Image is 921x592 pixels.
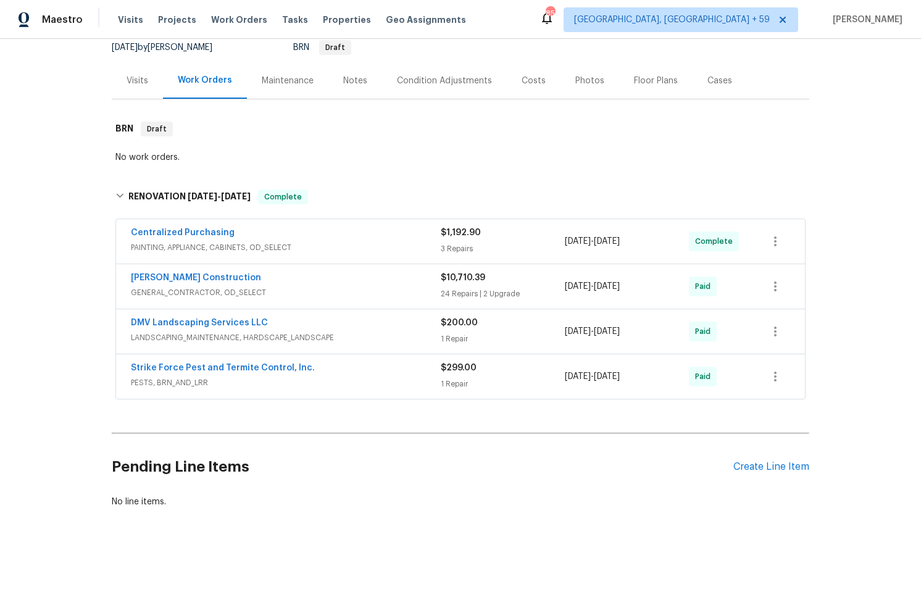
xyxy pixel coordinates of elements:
[320,44,350,51] span: Draft
[112,40,227,55] div: by [PERSON_NAME]
[397,75,492,87] div: Condition Adjustments
[733,461,809,473] div: Create Line Item
[565,370,620,383] span: -
[112,496,809,508] div: No line items.
[441,288,565,300] div: 24 Repairs | 2 Upgrade
[695,325,715,338] span: Paid
[594,372,620,381] span: [DATE]
[127,75,148,87] div: Visits
[323,14,371,26] span: Properties
[441,228,481,237] span: $1,192.90
[262,75,314,87] div: Maintenance
[695,370,715,383] span: Paid
[131,286,441,299] span: GENERAL_CONTRACTOR, OD_SELECT
[112,438,733,496] h2: Pending Line Items
[441,333,565,345] div: 1 Repair
[828,14,902,26] span: [PERSON_NAME]
[131,331,441,344] span: LANDSCAPING_MAINTENANCE, HARDSCAPE_LANDSCAPE
[441,243,565,255] div: 3 Repairs
[131,319,268,327] a: DMV Landscaping Services LLC
[565,372,591,381] span: [DATE]
[441,273,485,282] span: $10,710.39
[118,14,143,26] span: Visits
[634,75,678,87] div: Floor Plans
[221,192,251,201] span: [DATE]
[343,75,367,87] div: Notes
[131,273,261,282] a: [PERSON_NAME] Construction
[112,109,809,149] div: BRN Draft
[441,364,477,372] span: $299.00
[131,241,441,254] span: PAINTING, APPLIANCE, CABINETS, OD_SELECT
[441,319,478,327] span: $200.00
[112,43,138,52] span: [DATE]
[695,235,738,248] span: Complete
[574,14,770,26] span: [GEOGRAPHIC_DATA], [GEOGRAPHIC_DATA] + 59
[594,237,620,246] span: [DATE]
[211,14,267,26] span: Work Orders
[695,280,715,293] span: Paid
[158,14,196,26] span: Projects
[546,7,554,20] div: 858
[282,15,308,24] span: Tasks
[112,177,809,217] div: RENOVATION [DATE]-[DATE]Complete
[386,14,466,26] span: Geo Assignments
[178,74,232,86] div: Work Orders
[575,75,604,87] div: Photos
[115,151,806,164] div: No work orders.
[565,325,620,338] span: -
[42,14,83,26] span: Maestro
[293,43,351,52] span: BRN
[565,280,620,293] span: -
[259,191,307,203] span: Complete
[522,75,546,87] div: Costs
[565,237,591,246] span: [DATE]
[707,75,732,87] div: Cases
[131,228,235,237] a: Centralized Purchasing
[128,190,251,204] h6: RENOVATION
[594,282,620,291] span: [DATE]
[565,327,591,336] span: [DATE]
[131,364,315,372] a: Strike Force Pest and Termite Control, Inc.
[188,192,251,201] span: -
[188,192,217,201] span: [DATE]
[131,377,441,389] span: PESTS, BRN_AND_LRR
[565,235,620,248] span: -
[594,327,620,336] span: [DATE]
[565,282,591,291] span: [DATE]
[115,122,133,136] h6: BRN
[441,378,565,390] div: 1 Repair
[142,123,172,135] span: Draft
